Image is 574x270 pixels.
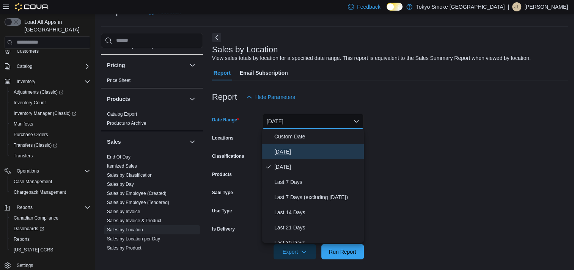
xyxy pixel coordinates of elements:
span: Custom Date [274,132,361,141]
a: Sales by Classification [107,173,153,178]
input: Dark Mode [387,3,403,11]
button: Catalog [2,61,93,72]
span: Canadian Compliance [14,215,58,221]
span: Reports [14,236,30,242]
span: Last 21 Days [274,223,361,232]
span: Sales by Location per Day [107,236,160,242]
button: Products [188,94,197,104]
button: Products [107,95,186,103]
button: Hide Parameters [243,89,298,105]
a: Sales by Location per Day [107,236,160,242]
a: Inventory Manager (Classic) [11,109,79,118]
a: Sales by Day [107,182,134,187]
div: View sales totals by location for a specified date range. This report is equivalent to the Sales ... [212,54,531,62]
span: [DATE] [274,162,361,171]
span: Transfers [14,153,33,159]
button: Reports [14,203,36,212]
span: Cash Management [11,177,90,186]
span: Settings [14,261,90,270]
button: Inventory Count [8,97,93,108]
span: Purchase Orders [11,130,90,139]
button: Manifests [8,119,93,129]
a: Inventory Count [11,98,49,107]
button: Purchase Orders [8,129,93,140]
button: Pricing [188,61,197,70]
a: Settings [14,261,36,270]
label: Sale Type [212,190,233,196]
label: Use Type [212,208,232,214]
button: Export [274,244,316,259]
span: Export [278,244,311,259]
span: Inventory [14,77,90,86]
label: Classifications [212,153,244,159]
span: Sales by Employee (Tendered) [107,199,169,206]
span: Run Report [329,248,356,256]
a: Sales by Invoice & Product [107,218,161,223]
span: Inventory Count [14,100,46,106]
a: Chargeback Management [11,188,69,197]
button: [DATE] [262,114,364,129]
span: JL [514,2,519,11]
div: Select listbox [262,129,364,243]
label: Products [212,171,232,177]
span: Price Sheet [107,77,131,83]
a: Price Sheet [107,78,131,83]
label: Locations [212,135,234,141]
button: [US_STATE] CCRS [8,245,93,255]
div: Products [101,110,203,131]
span: Load All Apps in [GEOGRAPHIC_DATA] [21,18,90,33]
span: Sales by Invoice [107,209,140,215]
a: OCM Weekly Inventory [107,44,154,49]
span: Manifests [11,119,90,129]
span: Washington CCRS [11,245,90,254]
h3: Products [107,95,130,103]
a: Adjustments (Classic) [11,88,66,97]
span: Hide Parameters [255,93,295,101]
h3: Pricing [107,61,125,69]
span: [DATE] [274,147,361,156]
span: Last 7 Days [274,177,361,187]
span: Inventory Manager (Classic) [14,110,76,116]
a: Sales by Product [107,245,142,251]
p: [PERSON_NAME] [524,2,568,11]
a: Customers [14,47,42,56]
label: Is Delivery [212,226,235,232]
span: Chargeback Management [14,189,66,195]
span: Adjustments (Classic) [14,89,63,95]
span: Transfers [11,151,90,160]
a: Reports [11,235,33,244]
a: Dashboards [8,223,93,234]
span: Catalog Export [107,111,137,117]
a: [US_STATE] CCRS [11,245,56,254]
button: Cash Management [8,176,93,187]
a: Sales by Invoice [107,209,140,214]
span: Reports [14,203,90,212]
button: Canadian Compliance [8,213,93,223]
span: Operations [14,166,90,176]
img: Cova [15,3,49,11]
button: Inventory [14,77,38,86]
button: Sales [107,138,186,146]
button: Catalog [14,62,35,71]
span: Itemized Sales [107,163,137,169]
a: Transfers [11,151,36,160]
div: Pricing [101,76,203,88]
button: Operations [14,166,42,176]
span: Chargeback Management [11,188,90,197]
span: Feedback [357,3,380,11]
span: Reports [17,204,33,210]
a: Sales by Employee (Created) [107,191,167,196]
span: Report [214,65,231,80]
span: Transfers (Classic) [11,141,90,150]
h3: Report [212,93,237,102]
span: Last 14 Days [274,208,361,217]
button: Inventory [2,76,93,87]
button: Sales [188,137,197,146]
span: Customers [17,48,39,54]
div: OCM [101,42,203,54]
button: Chargeback Management [8,187,93,198]
span: Inventory [17,78,35,85]
a: Transfers (Classic) [8,140,93,151]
